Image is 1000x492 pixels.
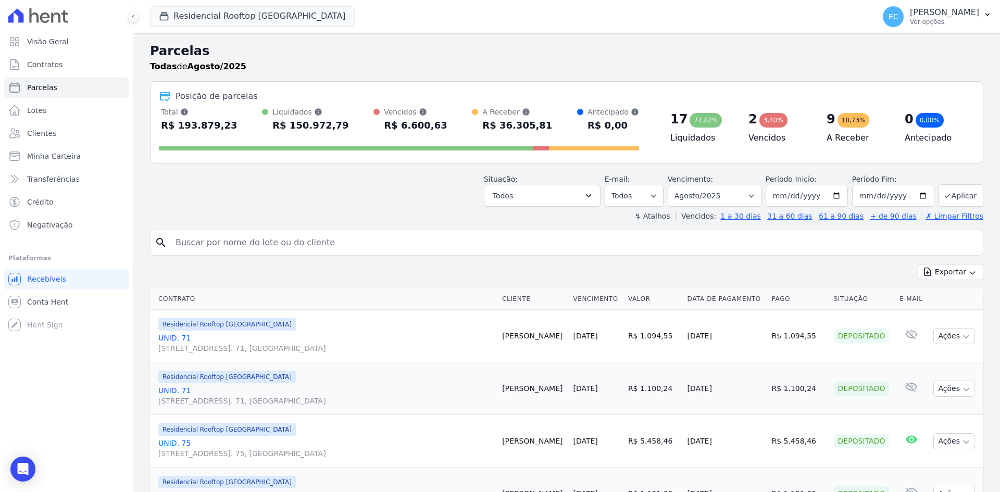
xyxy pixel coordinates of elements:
[895,288,928,310] th: E-mail
[27,151,81,161] span: Minha Carteira
[27,105,47,116] span: Lotes
[939,184,983,207] button: Aplicar
[624,288,683,310] th: Valor
[624,415,683,468] td: R$ 5.458,46
[573,384,597,393] a: [DATE]
[838,113,870,128] div: 18,73%
[573,332,597,340] a: [DATE]
[272,117,349,134] div: R$ 150.972,79
[587,107,639,117] div: Antecipado
[493,190,513,202] span: Todos
[484,185,601,207] button: Todos
[573,437,597,445] a: [DATE]
[677,212,716,220] label: Vencidos:
[27,82,57,93] span: Parcelas
[384,117,447,134] div: R$ 6.600,63
[27,128,56,138] span: Clientes
[498,288,569,310] th: Cliente
[10,457,35,482] div: Open Intercom Messenger
[272,107,349,117] div: Liquidados
[158,318,296,331] span: Residencial Rooftop [GEOGRAPHIC_DATA]
[767,212,812,220] a: 31 a 60 dias
[4,192,129,212] a: Crédito
[748,132,810,144] h4: Vencidos
[4,123,129,144] a: Clientes
[158,343,494,354] span: [STREET_ADDRESS]. 71, [GEOGRAPHIC_DATA]
[161,117,238,134] div: R$ 193.879,23
[921,212,983,220] a: ✗ Limpar Filtros
[827,132,888,144] h4: A Receber
[158,438,494,459] a: UNID. 75[STREET_ADDRESS]. 75, [GEOGRAPHIC_DATA]
[624,362,683,415] td: R$ 1.100,24
[27,197,54,207] span: Crédito
[748,111,757,128] div: 2
[905,111,914,128] div: 0
[870,212,917,220] a: + de 90 dias
[27,174,80,184] span: Transferências
[670,132,732,144] h4: Liquidados
[150,6,355,26] button: Residencial Rooftop [GEOGRAPHIC_DATA]
[158,371,296,383] span: Residencial Rooftop [GEOGRAPHIC_DATA]
[721,212,761,220] a: 1 a 30 dias
[8,252,124,264] div: Plataformas
[4,31,129,52] a: Visão Geral
[4,77,129,98] a: Parcelas
[498,310,569,362] td: [PERSON_NAME]
[158,333,494,354] a: UNID. 71[STREET_ADDRESS]. 71, [GEOGRAPHIC_DATA]
[834,434,890,448] div: Depositado
[27,36,69,47] span: Visão Geral
[683,415,768,468] td: [DATE]
[569,288,623,310] th: Vencimento
[905,132,966,144] h4: Antecipado
[830,288,896,310] th: Situação
[150,42,983,60] h2: Parcelas
[187,61,246,71] strong: Agosto/2025
[158,396,494,406] span: [STREET_ADDRESS]. 71, [GEOGRAPHIC_DATA]
[27,274,66,284] span: Recebíveis
[158,476,296,488] span: Residencial Rooftop [GEOGRAPHIC_DATA]
[484,175,518,183] label: Situação:
[759,113,787,128] div: 3,40%
[827,111,835,128] div: 9
[918,264,983,280] button: Exportar
[834,381,890,396] div: Depositado
[27,297,68,307] span: Conta Hent
[158,385,494,406] a: UNID. 71[STREET_ADDRESS]. 71, [GEOGRAPHIC_DATA]
[587,117,639,134] div: R$ 0,00
[768,362,830,415] td: R$ 1.100,24
[27,220,73,230] span: Negativação
[498,415,569,468] td: [PERSON_NAME]
[150,288,498,310] th: Contrato
[4,292,129,312] a: Conta Hent
[766,175,817,183] label: Período Inicío:
[683,310,768,362] td: [DATE]
[690,113,722,128] div: 77,87%
[161,107,238,117] div: Total
[4,269,129,289] a: Recebíveis
[482,117,552,134] div: R$ 36.305,81
[482,107,552,117] div: A Receber
[4,169,129,190] a: Transferências
[834,329,890,343] div: Depositado
[933,381,975,397] button: Ações
[668,175,713,183] label: Vencimento:
[910,18,979,26] p: Ver opções
[158,448,494,459] span: [STREET_ADDRESS]. 75, [GEOGRAPHIC_DATA]
[889,13,898,20] span: EC
[4,54,129,75] a: Contratos
[169,232,979,253] input: Buscar por nome do lote ou do cliente
[605,175,630,183] label: E-mail:
[819,212,864,220] a: 61 a 90 dias
[624,310,683,362] td: R$ 1.094,55
[910,7,979,18] p: [PERSON_NAME]
[498,362,569,415] td: [PERSON_NAME]
[176,90,258,103] div: Posição de parcelas
[4,146,129,167] a: Minha Carteira
[634,212,670,220] label: ↯ Atalhos
[683,362,768,415] td: [DATE]
[916,113,944,128] div: 0,00%
[4,100,129,121] a: Lotes
[150,61,177,71] strong: Todas
[683,288,768,310] th: Data de Pagamento
[384,107,447,117] div: Vencidos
